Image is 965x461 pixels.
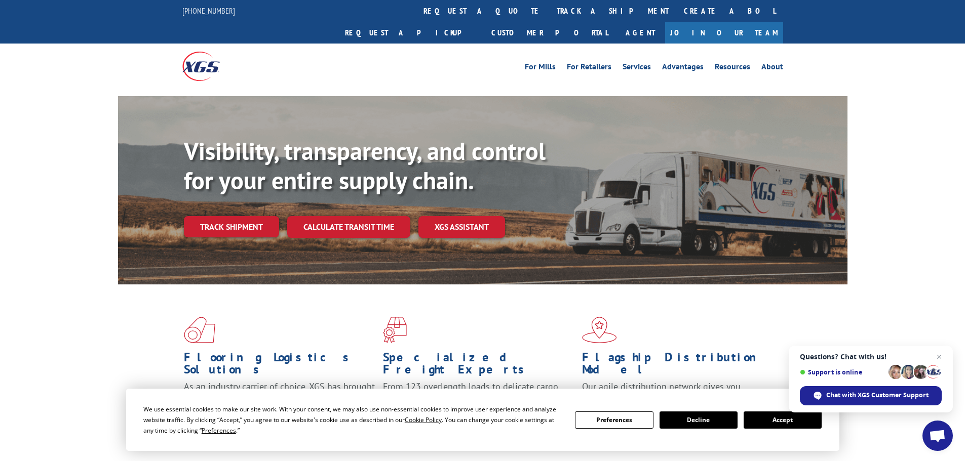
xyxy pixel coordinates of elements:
span: Preferences [202,426,236,435]
a: For Mills [525,63,556,74]
a: Calculate transit time [287,216,410,238]
a: Services [623,63,651,74]
a: Open chat [922,421,953,451]
img: xgs-icon-flagship-distribution-model-red [582,317,617,343]
button: Decline [660,411,738,429]
a: Join Our Team [665,22,783,44]
h1: Flooring Logistics Solutions [184,351,375,381]
p: From 123 overlength loads to delicate cargo, our experienced staff knows the best way to move you... [383,381,574,426]
span: As an industry carrier of choice, XGS has brought innovation and dedication to flooring logistics... [184,381,375,416]
span: Cookie Policy [405,415,442,424]
button: Preferences [575,411,653,429]
a: Agent [615,22,665,44]
span: Support is online [800,368,885,376]
span: Questions? Chat with us! [800,353,942,361]
h1: Flagship Distribution Model [582,351,774,381]
a: About [761,63,783,74]
a: Customer Portal [484,22,615,44]
h1: Specialized Freight Experts [383,351,574,381]
a: XGS ASSISTANT [418,216,505,238]
a: Resources [715,63,750,74]
span: Our agile distribution network gives you nationwide inventory management on demand. [582,381,768,404]
a: [PHONE_NUMBER] [182,6,235,16]
a: For Retailers [567,63,611,74]
a: Advantages [662,63,704,74]
span: Chat with XGS Customer Support [826,391,929,400]
b: Visibility, transparency, and control for your entire supply chain. [184,135,546,196]
button: Accept [744,411,822,429]
img: xgs-icon-focused-on-flooring-red [383,317,407,343]
div: We use essential cookies to make our site work. With your consent, we may also use non-essential ... [143,404,563,436]
a: Track shipment [184,216,279,237]
div: Cookie Consent Prompt [126,389,839,451]
img: xgs-icon-total-supply-chain-intelligence-red [184,317,215,343]
a: Request a pickup [337,22,484,44]
span: Chat with XGS Customer Support [800,386,942,405]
